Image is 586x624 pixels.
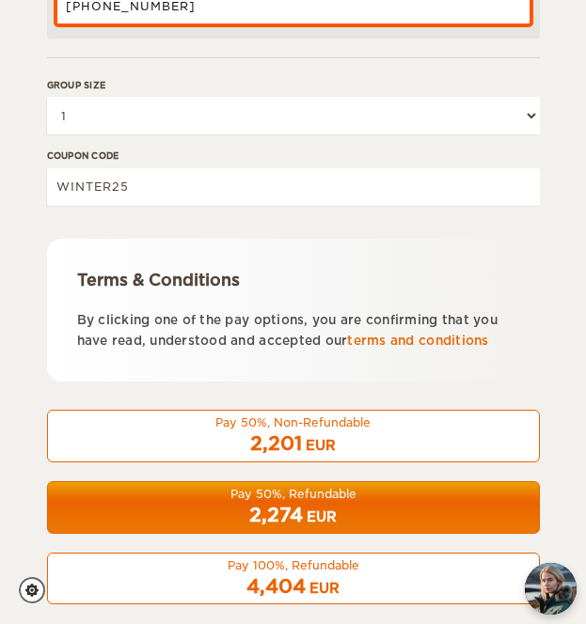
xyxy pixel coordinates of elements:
label: Coupon code [47,148,540,163]
span: 2,201 [250,432,302,455]
a: Cookie settings [19,577,57,603]
div: Pay 50%, Non-Refundable [59,414,528,430]
span: 2,274 [249,504,303,526]
div: EUR [306,436,336,455]
button: Pay 50%, Refundable 2,274 EUR [47,481,540,534]
label: Group size [47,78,540,92]
a: terms and conditions [347,334,488,348]
div: Terms & Conditions [77,269,510,291]
button: Pay 100%, Refundable 4,404 EUR [47,553,540,605]
img: Freyja at Cozy Campers [525,563,577,615]
div: Pay 50%, Refundable [59,486,528,502]
p: By clicking one of the pay options, you are confirming that you have read, understood and accepte... [77,310,510,351]
span: 4,404 [246,575,306,598]
div: EUR [309,579,340,598]
button: chat-button [525,563,577,615]
div: Pay 100%, Refundable [59,557,528,573]
button: Pay 50%, Non-Refundable 2,201 EUR [47,410,540,462]
div: EUR [307,507,337,526]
